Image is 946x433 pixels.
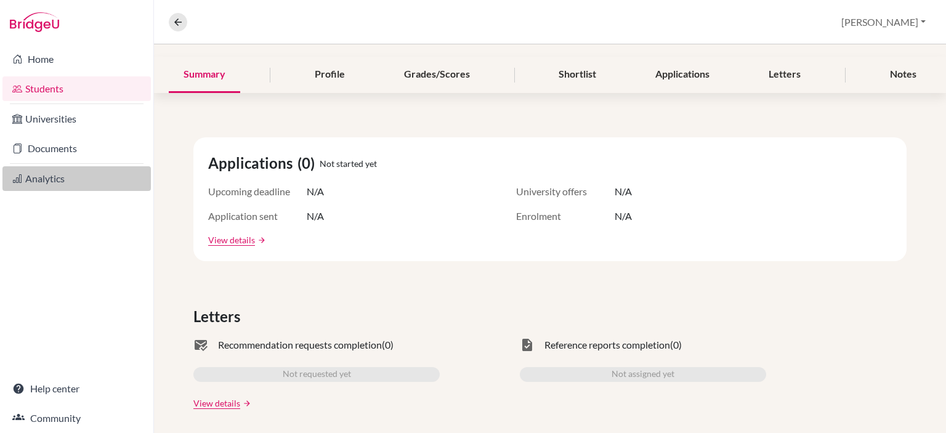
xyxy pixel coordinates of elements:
span: Reference reports completion [544,338,670,352]
span: (0) [670,338,682,352]
a: View details [208,233,255,246]
a: View details [193,397,240,410]
span: Recommendation requests completion [218,338,382,352]
span: Applications [208,152,297,174]
span: mark_email_read [193,338,208,352]
span: N/A [307,184,324,199]
div: Summary [169,57,240,93]
a: Community [2,406,151,431]
a: Help center [2,376,151,401]
span: Not requested yet [283,367,351,382]
span: (0) [297,152,320,174]
div: Grades/Scores [389,57,485,93]
span: (0) [382,338,394,352]
div: Notes [875,57,931,93]
span: Application sent [208,209,307,224]
span: N/A [615,209,632,224]
span: N/A [615,184,632,199]
div: Profile [300,57,360,93]
a: Students [2,76,151,101]
button: [PERSON_NAME] [836,10,931,34]
div: Applications [641,57,724,93]
a: arrow_forward [255,236,266,245]
span: N/A [307,209,324,224]
a: Home [2,47,151,71]
span: Upcoming deadline [208,184,307,199]
span: Not started yet [320,157,377,170]
a: Universities [2,107,151,131]
div: Letters [754,57,815,93]
img: Bridge-U [10,12,59,32]
span: Enrolment [516,209,615,224]
div: Shortlist [544,57,611,93]
a: Analytics [2,166,151,191]
span: Letters [193,306,245,328]
span: University offers [516,184,615,199]
span: task [520,338,535,352]
a: arrow_forward [240,399,251,408]
a: Documents [2,136,151,161]
span: Not assigned yet [612,367,674,382]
